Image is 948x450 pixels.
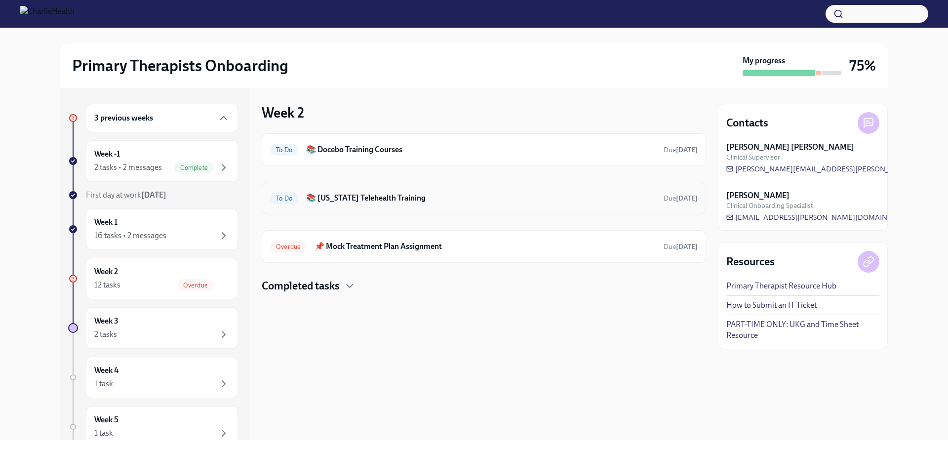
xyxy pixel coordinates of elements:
span: Overdue [177,282,214,289]
span: August 12th, 2025 09:00 [664,145,698,155]
a: Overdue📌 Mock Treatment Plan AssignmentDue[DATE] [270,239,698,254]
a: Primary Therapist Resource Hub [726,281,836,291]
div: 16 tasks • 2 messages [94,230,166,241]
span: Clinical Supervisor [726,153,780,162]
h3: 75% [849,57,876,75]
span: First day at work [86,190,166,200]
h2: Primary Therapists Onboarding [72,56,288,76]
div: Completed tasks [262,279,706,293]
h6: Week 5 [94,414,118,425]
h4: Completed tasks [262,279,340,293]
a: How to Submit an IT Ticket [726,300,817,311]
h4: Contacts [726,116,768,130]
strong: [DATE] [141,190,166,200]
a: Week 116 tasks • 2 messages [68,208,238,250]
a: [EMAIL_ADDRESS][PERSON_NAME][DOMAIN_NAME] [726,212,915,222]
h6: 📚 [US_STATE] Telehealth Training [306,193,656,204]
div: 3 previous weeks [86,104,238,132]
a: First day at work[DATE] [68,190,238,201]
a: To Do📚 [US_STATE] Telehealth TrainingDue[DATE] [270,190,698,206]
strong: [DATE] [676,194,698,203]
h6: Week 2 [94,266,118,277]
a: Week 212 tasksOverdue [68,258,238,299]
div: 1 task [94,428,113,439]
h6: 📚 Docebo Training Courses [306,144,656,155]
h6: 📌 Mock Treatment Plan Assignment [315,241,656,252]
a: To Do📚 Docebo Training CoursesDue[DATE] [270,142,698,158]
span: Overdue [270,243,307,250]
img: CharlieHealth [20,6,75,22]
span: Due [664,194,698,203]
div: 1 task [94,378,113,389]
span: To Do [270,195,298,202]
span: August 8th, 2025 09:00 [664,242,698,251]
span: Due [664,243,698,251]
span: Complete [174,164,214,171]
a: Week 32 tasks [68,307,238,349]
strong: My progress [743,55,785,66]
span: Clinical Onboarding Specialist [726,201,813,210]
h6: 3 previous weeks [94,113,153,123]
div: 2 tasks • 2 messages [94,162,162,173]
a: Week -12 tasks • 2 messagesComplete [68,140,238,182]
span: August 11th, 2025 09:00 [664,194,698,203]
div: 2 tasks [94,329,117,340]
h4: Resources [726,254,775,269]
span: To Do [270,146,298,154]
a: PART-TIME ONLY: UKG and Time Sheet Resource [726,319,879,341]
span: Due [664,146,698,154]
strong: [PERSON_NAME] [726,190,790,201]
strong: [DATE] [676,146,698,154]
a: Week 41 task [68,357,238,398]
a: Week 51 task [68,406,238,448]
h6: Week 3 [94,316,118,327]
h6: Week -1 [94,149,120,160]
h6: Week 4 [94,365,118,376]
h6: Week 1 [94,217,118,228]
div: 12 tasks [94,280,120,290]
h3: Week 2 [262,104,304,122]
strong: [DATE] [676,243,698,251]
strong: [PERSON_NAME] [PERSON_NAME] [726,142,854,153]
